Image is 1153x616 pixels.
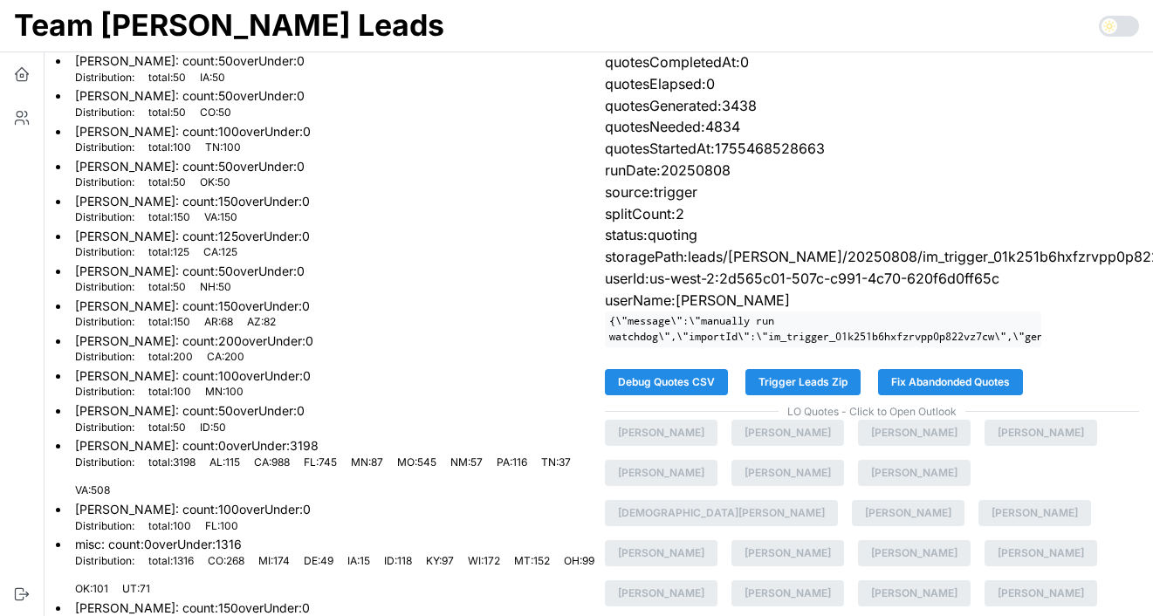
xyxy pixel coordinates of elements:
span: [PERSON_NAME] [871,541,957,565]
p: Distribution: [75,175,134,190]
p: NM : 57 [450,455,483,470]
button: Debug Quotes CSV [605,369,728,395]
p: Distribution: [75,106,134,120]
p: total : 1316 [148,554,194,569]
p: MN : 87 [351,455,383,470]
p: runDate:20250808 [605,160,1140,181]
button: [PERSON_NAME] [605,540,717,566]
p: total : 100 [148,519,191,534]
p: splitCount:2 [605,203,1140,225]
p: NH : 50 [200,280,231,295]
p: total : 150 [148,315,190,330]
span: [PERSON_NAME] [745,421,831,445]
span: [PERSON_NAME] [992,501,1078,525]
p: Distribution: [75,350,134,365]
p: [PERSON_NAME] : count: 50 overUnder: 0 [75,52,305,70]
p: CA : 200 [207,350,244,365]
p: OK : 50 [200,175,230,190]
button: [PERSON_NAME] [731,540,844,566]
span: [PERSON_NAME] [865,501,951,525]
p: MN : 100 [205,385,244,400]
button: [PERSON_NAME] [858,580,971,606]
p: WI : 172 [468,554,500,569]
button: [PERSON_NAME] [985,420,1097,446]
p: PA : 116 [497,455,527,470]
button: [PERSON_NAME] [731,460,844,486]
p: [PERSON_NAME] : count: 100 overUnder: 0 [75,367,311,385]
button: [PERSON_NAME] [852,500,964,526]
p: TN : 100 [205,140,241,155]
p: MT : 152 [514,554,550,569]
p: KY : 97 [426,554,454,569]
p: [PERSON_NAME] : count: 50 overUnder: 0 [75,402,305,420]
button: [PERSON_NAME] [605,580,717,606]
p: Distribution: [75,554,134,569]
p: status:quoting [605,224,1140,246]
span: [PERSON_NAME] [998,581,1084,606]
span: [PERSON_NAME] [618,541,704,565]
span: [PERSON_NAME] [871,461,957,485]
p: [PERSON_NAME] : count: 50 overUnder: 0 [75,87,305,105]
p: source:trigger [605,181,1140,203]
p: total : 50 [148,280,186,295]
p: [PERSON_NAME] : count: 50 overUnder: 0 [75,158,305,175]
p: VA : 150 [204,210,237,225]
p: [PERSON_NAME] : count: 150 overUnder: 0 [75,193,310,210]
p: [PERSON_NAME] : count: 125 overUnder: 0 [75,228,310,245]
button: Trigger Leads Zip [745,369,861,395]
p: total : 3198 [148,455,196,470]
p: CA : 988 [254,455,290,470]
p: userName:[PERSON_NAME] [605,290,1140,311]
p: [PERSON_NAME] : count: 100 overUnder: 0 [75,123,311,140]
p: Distribution: [75,245,134,260]
p: VA : 508 [75,483,110,498]
p: CO : 50 [200,106,231,120]
p: [PERSON_NAME] : count: 150 overUnder: 0 [75,298,310,315]
p: TN : 37 [541,455,571,470]
p: AL : 115 [209,455,240,470]
p: ID : 118 [384,554,412,569]
p: [PERSON_NAME] : count: 0 overUnder: 3198 [75,437,610,455]
button: [PERSON_NAME] [605,420,717,446]
button: [PERSON_NAME] [985,580,1097,606]
h1: Team [PERSON_NAME] Leads [14,6,444,44]
code: {\"message\":\"manually run watchdog\",\"importId\":\"im_trigger_01k251b6hxfzrvpp0p822vz7cw\",\"g... [605,311,1041,347]
p: total : 50 [148,421,186,435]
span: [PERSON_NAME] [618,461,704,485]
p: [PERSON_NAME] : count: 100 overUnder: 0 [75,501,311,518]
span: [PERSON_NAME] [745,581,831,606]
p: Distribution: [75,385,134,400]
button: [PERSON_NAME] [731,580,844,606]
p: Distribution: [75,455,134,470]
p: Distribution: [75,210,134,225]
p: OH : 99 [564,554,594,569]
p: total : 125 [148,245,189,260]
p: total : 150 [148,210,190,225]
p: UT : 71 [122,582,150,597]
p: [PERSON_NAME] : count: 200 overUnder: 0 [75,332,313,350]
span: [PERSON_NAME] [998,541,1084,565]
p: [PERSON_NAME] : count: 50 overUnder: 0 [75,263,305,280]
button: [PERSON_NAME] [858,460,971,486]
p: total : 50 [148,71,186,86]
span: [PERSON_NAME] [618,421,704,445]
p: ID : 50 [200,421,226,435]
p: quotesGenerated:3438 [605,95,1140,117]
p: Distribution: [75,71,134,86]
p: Distribution: [75,519,134,534]
p: OK : 101 [75,582,108,597]
p: Distribution: [75,315,134,330]
p: CO : 268 [208,554,244,569]
span: [PERSON_NAME] [618,581,704,606]
p: quotesNeeded:4834 [605,116,1140,138]
span: [PERSON_NAME] [871,421,957,445]
span: [PERSON_NAME] [871,581,957,606]
button: [DEMOGRAPHIC_DATA][PERSON_NAME] [605,500,838,526]
p: total : 200 [148,350,193,365]
p: userId:us-west-2:2d565c01-507c-c991-4c70-620f6d0ff65c [605,268,1140,290]
span: LO Quotes - Click to Open Outlook [605,404,1140,421]
p: FL : 745 [304,455,337,470]
p: misc : count: 0 overUnder: 1316 [75,536,610,553]
p: storagePath:leads/[PERSON_NAME]/20250808/im_trigger_01k251b6hxfzrvpp0p822vz7cw [605,246,1140,268]
p: total : 100 [148,385,191,400]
